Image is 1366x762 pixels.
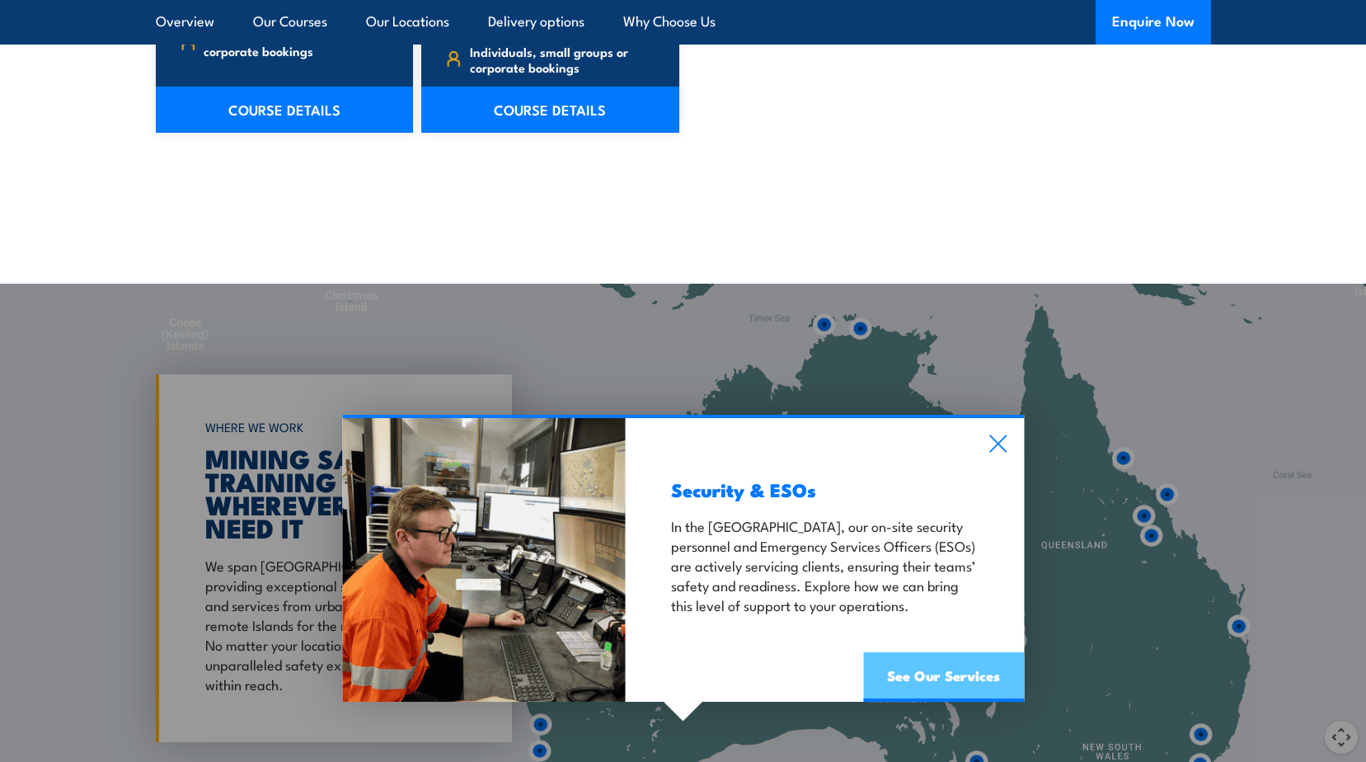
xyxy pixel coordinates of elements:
[204,27,385,59] span: Individuals, small groups or corporate bookings
[671,480,979,499] h3: Security & ESOs
[863,652,1024,702] a: See Our Services
[156,87,414,133] a: COURSE DETAILS
[470,44,651,75] span: Individuals, small groups or corporate bookings
[671,515,979,614] p: In the [GEOGRAPHIC_DATA], our on-site security personnel and Emergency Services Officers (ESOs) a...
[421,87,679,133] a: COURSE DETAILS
